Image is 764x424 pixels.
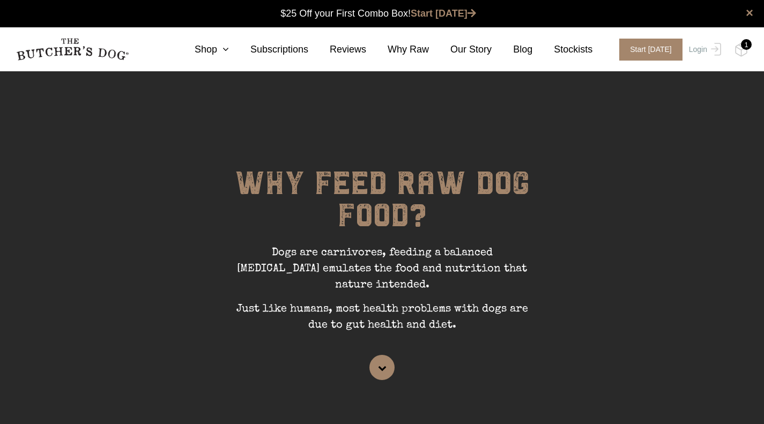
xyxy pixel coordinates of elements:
p: Dogs are carnivores, feeding a balanced [MEDICAL_DATA] emulates the food and nutrition that natur... [221,245,543,301]
span: Start [DATE] [619,39,683,61]
img: TBD_Cart-Full.png [735,43,748,57]
a: Login [686,39,721,61]
a: Start [DATE] [609,39,686,61]
h1: WHY FEED RAW DOG FOOD? [221,167,543,245]
a: Stockists [532,42,592,57]
a: Start [DATE] [411,8,476,19]
a: close [746,6,753,19]
a: Shop [173,42,229,57]
p: Just like humans, most health problems with dogs are due to gut health and diet. [221,301,543,341]
a: Blog [492,42,532,57]
div: 1 [741,39,752,50]
a: Why Raw [366,42,429,57]
a: Our Story [429,42,492,57]
a: Reviews [308,42,366,57]
a: Subscriptions [229,42,308,57]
